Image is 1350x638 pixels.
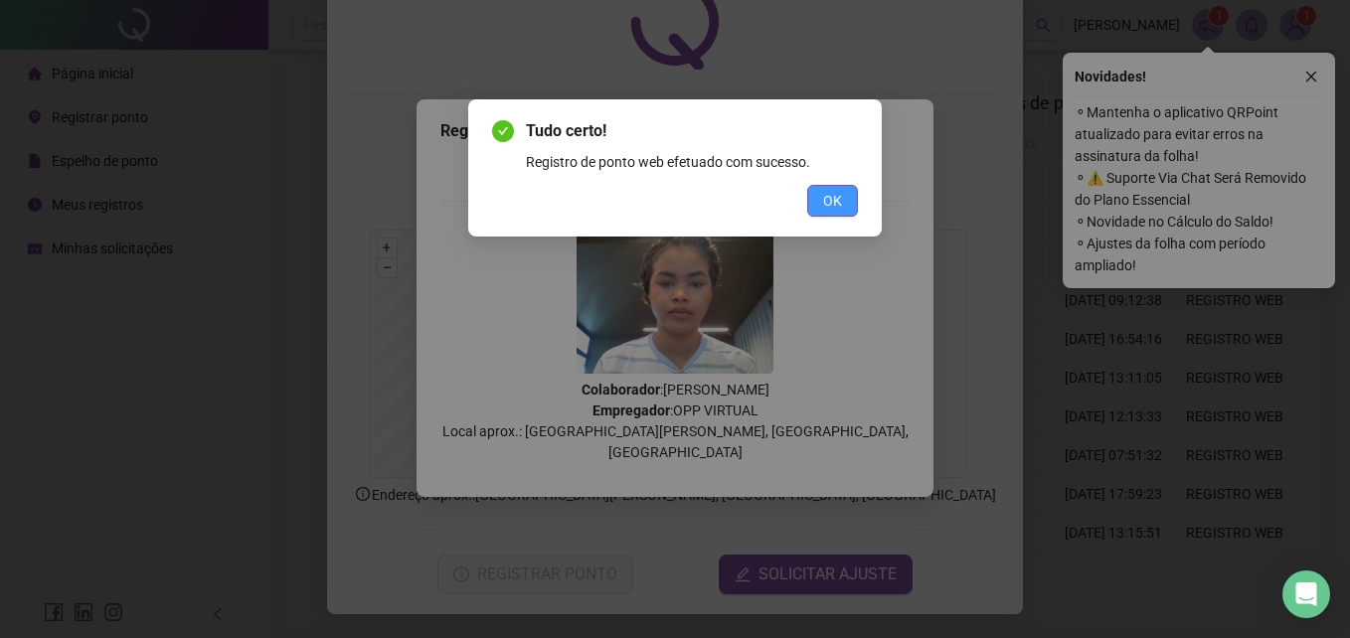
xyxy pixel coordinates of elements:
[823,190,842,212] span: OK
[492,120,514,142] span: check-circle
[1282,570,1330,618] div: Open Intercom Messenger
[526,119,858,143] span: Tudo certo!
[526,151,858,173] div: Registro de ponto web efetuado com sucesso.
[807,185,858,217] button: OK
